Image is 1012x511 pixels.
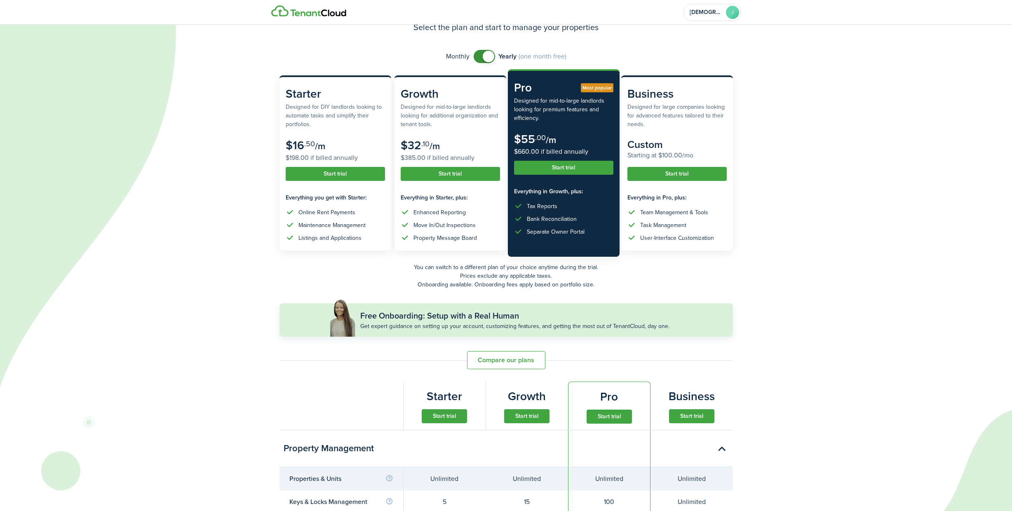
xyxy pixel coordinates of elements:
[514,131,535,148] subscription-pricing-card-price-amount: $55
[360,309,519,322] subscription-pricing-banner-title: Free Onboarding: Setup with a Real Human
[527,202,557,211] div: Tax Reports
[527,215,577,223] div: Bank Reconciliation
[401,103,500,129] subscription-pricing-card-description: Designed for mid-to-large landlords looking for additional organization and tenant tools.
[279,430,403,467] div: Property Management
[546,133,556,147] subscription-pricing-card-price-period: /m
[413,474,476,484] div: Unlimited
[421,138,430,149] subscription-pricing-card-price-cents: .10
[304,138,315,149] subscription-pricing-card-price-cents: .50
[640,208,708,217] div: Team Management & Tools
[289,474,393,484] div: Properties & Units
[286,103,385,129] subscription-pricing-card-description: Designed for DIY landlords looking to automate tasks and simplify their portfolios.
[640,221,686,230] div: Task Management
[627,137,663,152] subscription-pricing-card-price-amount: Custom
[279,263,733,289] p: You can switch to a different plan of your choice anytime during the trial. Prices exclude any ap...
[504,409,549,423] button: Start trial
[286,137,304,154] subscription-pricing-card-price-amount: $16
[627,150,727,160] subscription-pricing-card-price-annual: Starting at $100.00/mo
[582,84,612,91] span: Most popular
[286,167,385,181] button: Start trial
[413,21,599,33] h3: Select the plan and start to manage your properties
[660,474,723,484] div: Unlimited
[286,153,385,163] subscription-pricing-card-price-annual: $198.00 if billed annually
[535,132,546,143] subscription-pricing-card-price-cents: .00
[401,137,421,154] subscription-pricing-card-price-amount: $32
[430,139,440,153] subscription-pricing-card-price-period: /m
[413,234,477,242] div: Property Message Board
[315,139,325,153] subscription-pricing-card-price-period: /m
[286,193,385,202] subscription-pricing-card-features-title: Everything you get with Starter:
[640,234,714,242] div: User-Interface Customization
[627,167,727,181] button: Start trial
[578,497,640,507] div: 100
[446,52,470,61] span: Monthly
[298,221,366,230] div: Maintenance Management
[514,161,613,175] button: Start trial
[600,388,618,406] subscription-pricing-card-title: Pro
[401,193,500,202] subscription-pricing-card-features-title: Everything in Starter, plus:
[401,85,500,103] subscription-pricing-card-title: Growth
[713,440,731,458] button: Toggle accordion
[401,167,500,181] button: Start trial
[360,322,669,331] subscription-pricing-banner-description: Get expert guidance on setting up your account, customizing features, and getting the most out of...
[467,351,545,369] button: Compare our plans
[298,234,362,242] div: Listings and Applications
[401,153,500,163] subscription-pricing-card-price-annual: $385.00 if billed annually
[669,388,715,405] subscription-pricing-card-title: Business
[514,187,613,196] subscription-pricing-card-features-title: Everything in Growth, plus:
[514,79,613,96] subscription-pricing-card-title: Pro
[508,388,546,405] subscription-pricing-card-title: Growth
[527,227,585,236] div: Separate Owner Portal
[587,410,632,424] button: Start trial
[413,497,476,507] div: 5
[298,208,355,217] div: Online Rent Payments
[578,474,640,484] div: Unlimited
[660,497,723,507] div: Unlimited
[690,9,723,15] span: Judi
[514,96,613,122] subscription-pricing-card-description: Designed for mid-to-large landlords looking for premium features and efficiency.
[329,298,356,337] img: Free Onboarding: Setup with a Real Human
[514,147,613,157] subscription-pricing-card-price-annual: $660.00 if billed annually
[495,474,558,484] div: Unlimited
[271,5,346,17] img: Logo
[422,409,467,423] button: Start trial
[427,388,462,405] subscription-pricing-card-title: Starter
[495,497,558,507] div: 15
[683,4,741,21] button: Open menu
[627,193,727,202] subscription-pricing-card-features-title: Everything in Pro, plus:
[669,409,714,423] button: Start trial
[726,6,739,19] avatar-text: J
[289,497,393,507] div: Keys & Locks Management
[413,208,466,217] div: Enhanced Reporting
[413,221,476,230] div: Move In/Out Inspections
[286,85,385,103] subscription-pricing-card-title: Starter
[627,85,727,103] subscription-pricing-card-title: Business
[627,103,727,129] subscription-pricing-card-description: Designed for large companies looking for advanced features tailored to their needs.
